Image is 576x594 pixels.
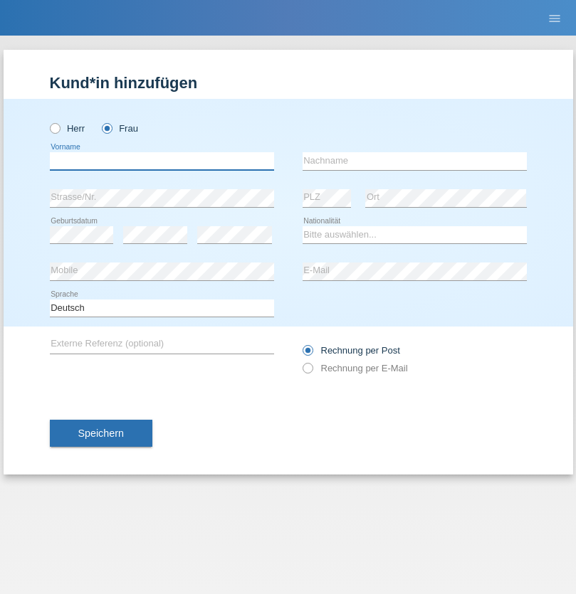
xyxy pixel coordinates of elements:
h1: Kund*in hinzufügen [50,74,527,92]
label: Rechnung per Post [303,345,400,356]
input: Frau [102,123,111,132]
input: Rechnung per Post [303,345,312,363]
button: Speichern [50,420,152,447]
label: Rechnung per E-Mail [303,363,408,373]
a: menu [540,14,569,22]
span: Speichern [78,428,124,439]
input: Herr [50,123,59,132]
label: Herr [50,123,85,134]
i: menu [548,11,562,26]
input: Rechnung per E-Mail [303,363,312,381]
label: Frau [102,123,138,134]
